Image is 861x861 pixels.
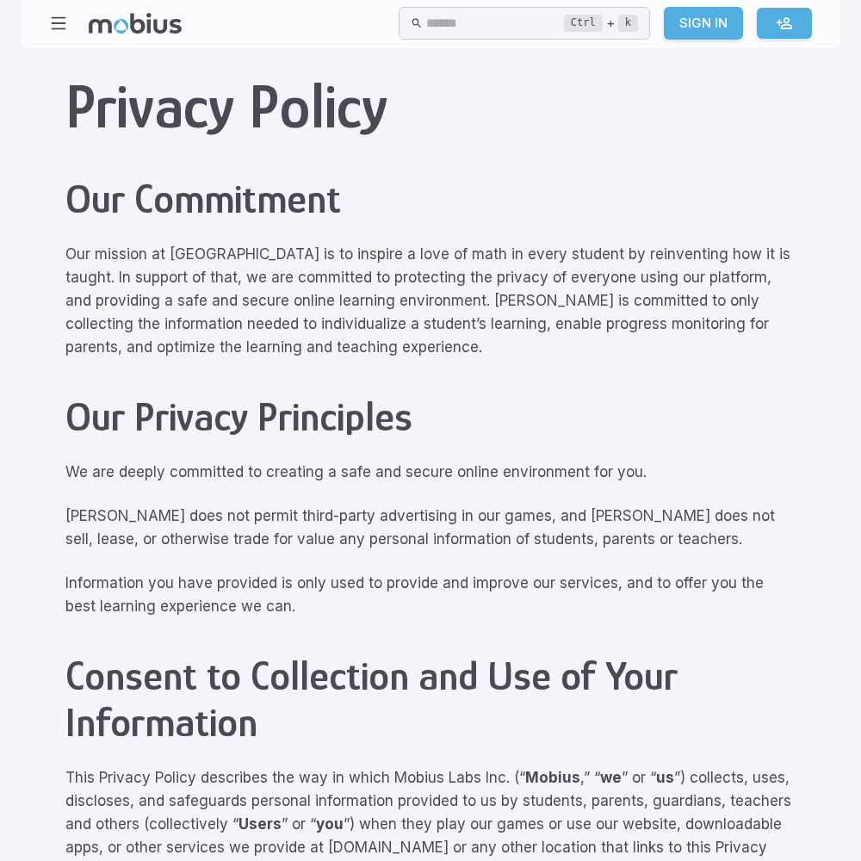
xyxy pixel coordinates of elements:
[65,505,796,551] p: [PERSON_NAME] does not permit third-party advertising in our games, and [PERSON_NAME] does not se...
[65,572,796,618] p: Information you have provided is only used to provide and improve our services, and to offer you ...
[564,13,638,34] div: +
[564,15,603,32] kbd: Ctrl
[664,7,743,40] a: Sign In
[65,393,796,440] h2: Our Privacy Principles
[600,769,622,786] strong: we
[618,15,638,32] kbd: k
[65,461,796,484] p: We are deeply committed to creating a safe and secure online environment for you.
[65,176,796,222] h2: Our Commitment
[525,769,580,786] strong: Mobius
[65,71,796,141] h1: Privacy Policy
[238,815,282,833] strong: Users
[656,769,674,786] strong: us
[65,243,796,359] p: Our mission at [GEOGRAPHIC_DATA] is to inspire a love of math in every student by reinventing how...
[65,653,796,746] h2: Consent to Collection and Use of Your Information
[316,815,344,833] strong: you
